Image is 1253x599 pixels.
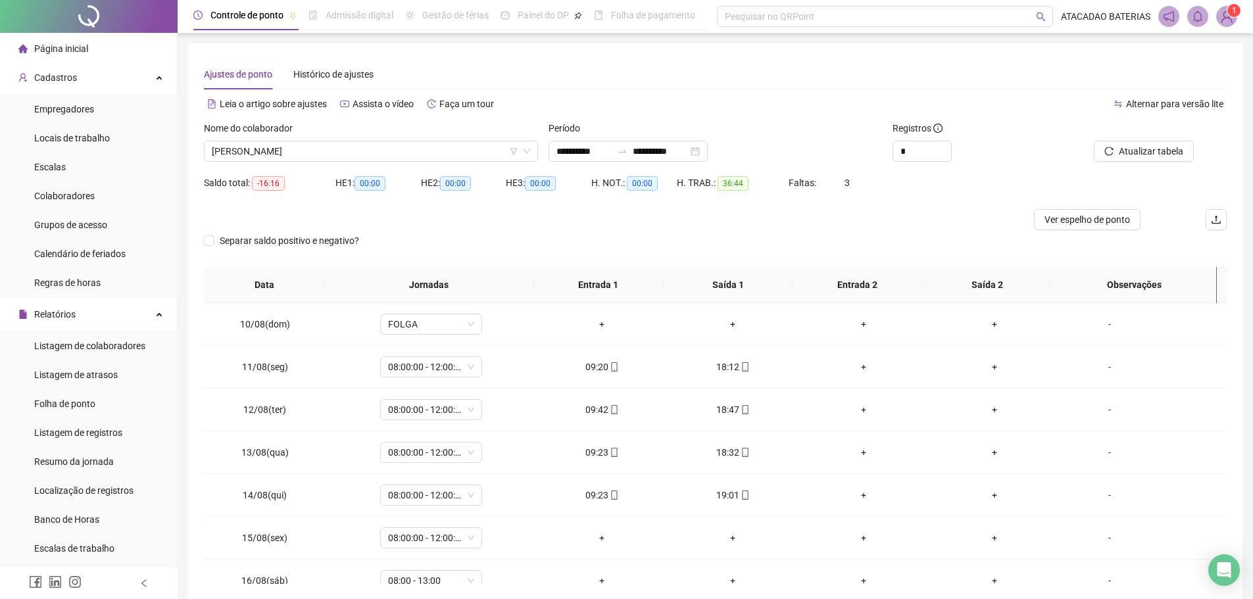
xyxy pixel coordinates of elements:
[1094,141,1194,162] button: Atualizar tabela
[1044,212,1130,227] span: Ver espelho de ponto
[1052,267,1217,303] th: Observações
[388,443,474,462] span: 08:00:00 - 12:00:00 | 14:00 - 18:00
[204,69,272,80] span: Ajustes de ponto
[34,370,118,380] span: Listagem de atrasos
[1071,402,1148,417] div: -
[809,573,919,588] div: +
[34,277,101,288] span: Regras de horas
[1192,11,1204,22] span: bell
[34,220,107,230] span: Grupos de acesso
[220,99,327,109] span: Leia o artigo sobre ajustes
[678,445,788,460] div: 18:32
[34,398,95,409] span: Folha de ponto
[1163,11,1175,22] span: notification
[326,10,393,20] span: Admissão digital
[204,267,325,303] th: Data
[405,11,414,20] span: sun
[533,267,663,303] th: Entrada 1
[1211,214,1221,225] span: upload
[34,456,114,467] span: Resumo da jornada
[678,488,788,502] div: 19:01
[293,69,374,80] span: Histórico de ajustes
[388,571,474,590] span: 08:00 - 13:00
[1217,7,1237,26] img: 76675
[49,575,62,588] span: linkedin
[242,362,288,372] span: 11/08(seg)
[34,191,95,201] span: Colaboradores
[210,10,283,20] span: Controle de ponto
[591,176,677,191] div: H. NOT.:
[809,360,919,374] div: +
[1071,317,1148,331] div: -
[388,485,474,505] span: 08:00:00 - 12:00:00 | 14:00 - 18:00
[34,43,88,54] span: Página inicial
[809,445,919,460] div: +
[421,176,506,191] div: HE 2:
[18,310,28,319] span: file
[845,178,850,188] span: 3
[627,176,658,191] span: 00:00
[940,317,1050,331] div: +
[335,176,421,191] div: HE 1:
[510,147,518,155] span: filter
[289,12,297,20] span: pushpin
[678,360,788,374] div: 18:12
[1036,12,1046,22] span: search
[353,99,414,109] span: Assista o vídeo
[739,362,750,371] span: mobile
[1208,554,1240,586] div: Open Intercom Messenger
[388,528,474,548] span: 08:00:00 - 12:00:00 | 14:00 - 18:00
[34,249,126,259] span: Calendário de feriados
[388,400,474,419] span: 08:00:00 - 12:00:00 | 14:00 - 18:00
[547,488,657,502] div: 09:23
[1061,9,1150,24] span: ATACADAO BATERIAS
[214,233,364,248] span: Separar saldo positivo e negativo?
[1071,531,1148,545] div: -
[1071,573,1148,588] div: -
[68,575,82,588] span: instagram
[940,445,1050,460] div: +
[809,317,919,331] div: +
[34,427,122,438] span: Listagem de registros
[793,267,922,303] th: Entrada 2
[34,543,114,554] span: Escalas de trabalho
[204,121,301,135] label: Nome do colaborador
[243,490,287,500] span: 14/08(qui)
[549,121,589,135] label: Período
[18,44,28,53] span: home
[678,573,788,588] div: +
[789,178,818,188] span: Faltas:
[34,133,110,143] span: Locais de trabalho
[547,573,657,588] div: +
[34,341,145,351] span: Listagem de colaboradores
[34,309,76,320] span: Relatórios
[340,99,349,108] span: youtube
[547,360,657,374] div: 09:20
[617,146,627,156] span: to
[422,10,489,20] span: Gestão de férias
[893,121,943,135] span: Registros
[1232,6,1237,15] span: 1
[325,267,533,303] th: Jornadas
[193,11,203,20] span: clock-circle
[308,11,318,20] span: file-done
[608,405,619,414] span: mobile
[506,176,591,191] div: HE 3:
[739,448,750,457] span: mobile
[207,99,216,108] span: file-text
[501,11,510,20] span: dashboard
[34,162,66,172] span: Escalas
[243,404,286,415] span: 12/08(ter)
[525,176,556,191] span: 00:00
[547,317,657,331] div: +
[440,176,471,191] span: 00:00
[547,402,657,417] div: 09:42
[678,531,788,545] div: +
[1104,147,1114,156] span: reload
[355,176,385,191] span: 00:00
[608,448,619,457] span: mobile
[242,533,287,543] span: 15/08(sex)
[1071,445,1148,460] div: -
[594,11,603,20] span: book
[809,531,919,545] div: +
